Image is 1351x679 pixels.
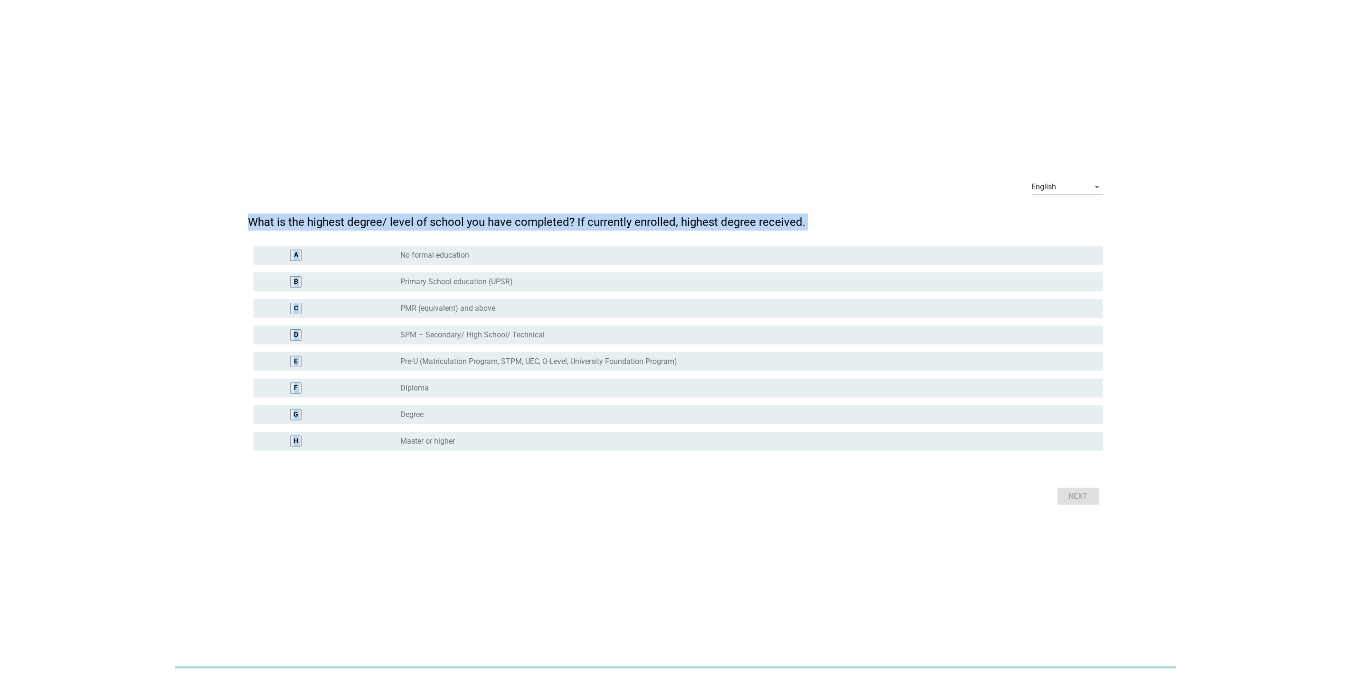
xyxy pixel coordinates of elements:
[400,304,495,313] label: PMR (equivalent) and above
[293,436,298,446] div: H
[1092,181,1103,193] i: arrow_drop_down
[293,409,298,419] div: G
[400,383,429,393] label: Diploma
[400,437,455,446] label: Master or higher
[294,383,298,393] div: F
[294,277,298,287] div: B
[248,204,1103,231] h2: What is the highest degree/ level of school you have completed? If currently enrolled, highest de...
[400,357,677,366] label: Pre-U (Matriculation Program, STPM, UEC, O-Level, University Foundation Program)
[400,277,513,287] label: Primary School education (UPSR)
[400,251,469,260] label: No formal education
[400,410,424,419] label: Degree
[294,250,298,260] div: A
[294,303,298,313] div: C
[1032,183,1057,191] div: English
[400,330,545,340] label: SPM – Secondary/ High School/ Technical
[294,330,298,340] div: D
[294,356,298,366] div: E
